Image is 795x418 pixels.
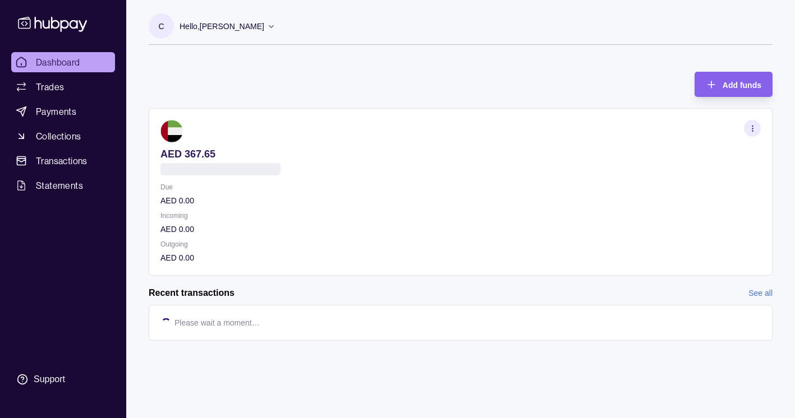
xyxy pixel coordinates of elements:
[160,181,761,193] p: Due
[160,120,183,142] img: ae
[11,101,115,122] a: Payments
[160,223,761,235] p: AED 0.00
[160,148,761,160] p: AED 367.65
[174,317,260,329] p: Please wait a moment…
[11,368,115,391] a: Support
[36,80,64,94] span: Trades
[36,55,80,69] span: Dashboard
[160,210,761,222] p: Incoming
[11,175,115,196] a: Statements
[11,52,115,72] a: Dashboard
[149,287,235,299] h2: Recent transactions
[36,105,76,118] span: Payments
[180,20,264,32] p: Hello, [PERSON_NAME]
[36,154,88,168] span: Transactions
[11,126,115,146] a: Collections
[748,287,773,299] a: See all
[160,252,761,264] p: AED 0.00
[158,20,164,32] p: C
[36,179,83,192] span: Statements
[160,238,761,250] p: Outgoing
[11,151,115,171] a: Transactions
[34,373,65,386] div: Support
[11,77,115,97] a: Trades
[695,72,773,97] button: Add funds
[160,194,761,207] p: AED 0.00
[723,81,761,90] span: Add funds
[36,129,81,143] span: Collections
